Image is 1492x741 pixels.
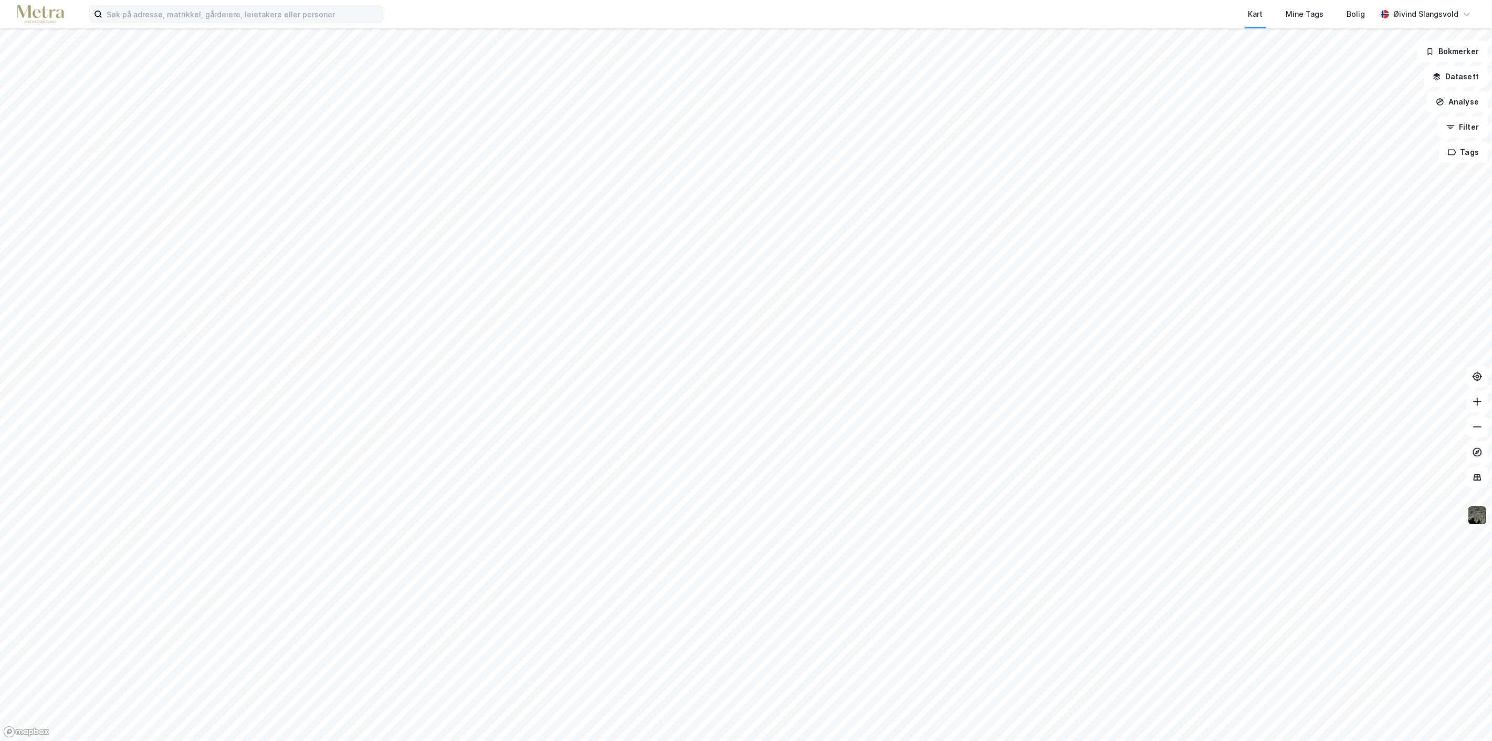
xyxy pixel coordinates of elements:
[1467,505,1487,525] img: 9k=
[1347,8,1365,20] div: Bolig
[1440,691,1492,741] iframe: Chat Widget
[1286,8,1323,20] div: Mine Tags
[17,5,64,24] img: metra-logo.256734c3b2bbffee19d4.png
[1393,8,1458,20] div: Øivind Slangsvold
[1437,117,1488,138] button: Filter
[1439,142,1488,163] button: Tags
[1417,41,1488,62] button: Bokmerker
[1424,66,1488,87] button: Datasett
[1248,8,1263,20] div: Kart
[3,726,49,738] a: Mapbox homepage
[1427,91,1488,112] button: Analyse
[1440,691,1492,741] div: Kontrollprogram for chat
[102,6,383,22] input: Søk på adresse, matrikkel, gårdeiere, leietakere eller personer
